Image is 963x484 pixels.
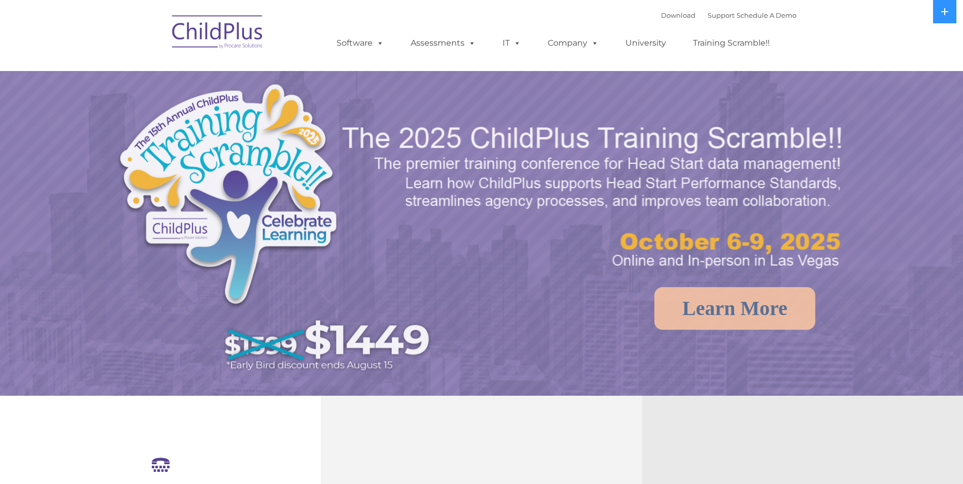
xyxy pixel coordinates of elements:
a: Training Scramble!! [683,33,780,53]
a: Learn More [654,287,815,330]
font: | [661,11,796,19]
a: Software [326,33,394,53]
a: Company [538,33,609,53]
a: Download [661,11,695,19]
a: Assessments [401,33,486,53]
a: University [615,33,676,53]
a: IT [492,33,531,53]
a: Support [708,11,735,19]
a: Schedule A Demo [737,11,796,19]
img: ChildPlus by Procare Solutions [167,8,269,59]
